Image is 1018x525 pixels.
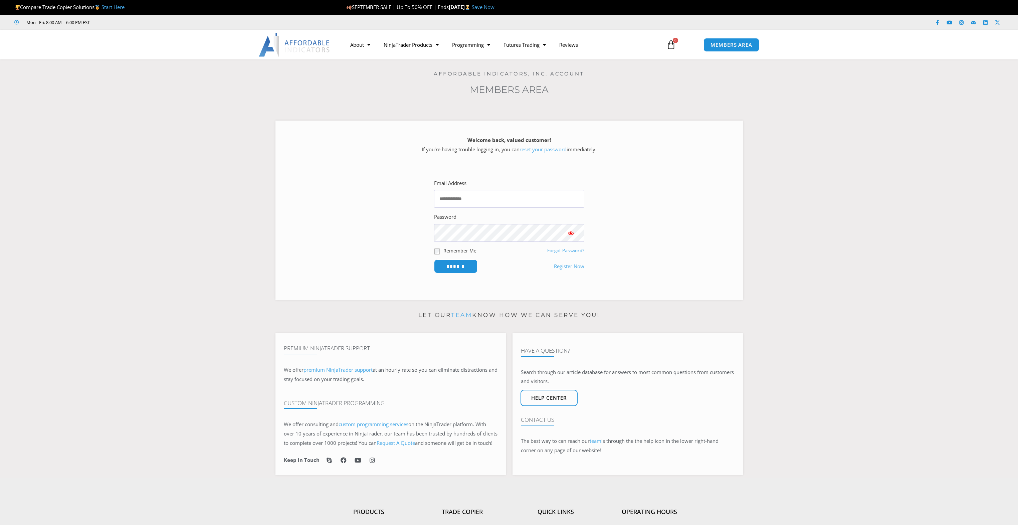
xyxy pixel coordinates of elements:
img: 🏆 [15,5,20,10]
a: Save Now [472,4,494,10]
p: Search through our article database for answers to most common questions from customers and visit... [521,368,735,386]
span: MEMBERS AREA [710,42,752,47]
a: Programming [445,37,497,52]
span: We offer [284,366,303,373]
a: Help center [521,390,578,406]
a: Affordable Indicators, Inc. Account [434,70,584,77]
span: Mon - Fri: 8:00 AM – 6:00 PM EST [25,18,90,26]
h4: Operating Hours [603,508,696,516]
a: Members Area [470,84,549,95]
img: ⌛ [465,5,470,10]
a: team [451,312,472,318]
span: Help center [531,395,567,400]
h4: Premium NinjaTrader Support [284,345,497,352]
nav: Menu [344,37,659,52]
h4: Have A Question? [521,347,735,354]
label: Email Address [434,179,466,188]
strong: [DATE] [449,4,472,10]
p: If you’re having trouble logging in, you can immediately. [287,136,731,154]
a: About [344,37,377,52]
span: 0 [673,38,678,43]
span: SEPTEMBER SALE | Up To 50% OFF | Ends [346,4,449,10]
a: Request A Quote [377,440,415,446]
a: premium NinjaTrader support [303,366,373,373]
a: Forgot Password? [547,247,584,253]
span: We offer consulting and [284,421,408,427]
label: Remember Me [443,247,476,254]
img: LogoAI | Affordable Indicators – NinjaTrader [259,33,331,57]
span: Compare Trade Copier Solutions [14,4,125,10]
h4: Trade Copier [416,508,509,516]
a: custom programming services [339,421,408,427]
a: 0 [656,35,686,54]
h4: Contact Us [521,416,735,423]
img: 🍂 [347,5,352,10]
span: on the NinjaTrader platform. With over 10 years of experience in NinjaTrader, our team has been t... [284,421,497,446]
h6: Keep in Touch [284,457,320,463]
p: Let our know how we can serve you! [275,310,743,321]
h4: Quick Links [509,508,603,516]
a: MEMBERS AREA [703,38,759,52]
a: Register Now [554,262,584,271]
img: 🥇 [95,5,100,10]
a: NinjaTrader Products [377,37,445,52]
strong: Welcome back, valued customer! [467,137,551,143]
label: Password [434,212,456,222]
a: Futures Trading [497,37,553,52]
h4: Products [322,508,416,516]
iframe: Customer reviews powered by Trustpilot [99,19,199,26]
p: The best way to can reach our is through the the help icon in the lower right-hand corner on any ... [521,436,735,455]
span: at an hourly rate so you can eliminate distractions and stay focused on your trading goals. [284,366,497,382]
a: Reviews [553,37,585,52]
a: team [590,437,601,444]
a: reset your password [520,146,567,153]
a: Start Here [101,4,125,10]
button: Show password [558,224,584,242]
h4: Custom NinjaTrader Programming [284,400,497,406]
